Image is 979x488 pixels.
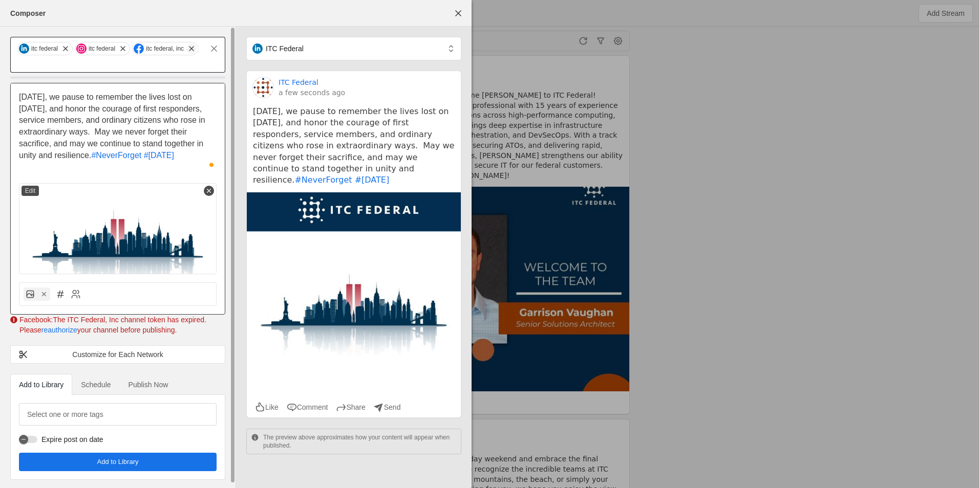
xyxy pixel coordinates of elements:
[263,433,457,450] p: The preview above approximates how your content will appear when published.
[129,381,168,388] span: Publish Now
[10,345,225,364] button: Customize for Each Network
[287,402,328,412] li: Comment
[19,381,63,388] span: Add to Library
[253,106,455,186] pre: [DATE], we pause to remember the lives lost on [DATE], and honor the courage of first responders,...
[336,402,365,412] li: Share
[253,77,273,98] img: cache
[19,453,217,471] button: Add to Library
[97,457,139,467] span: Add to Library
[27,408,103,420] mat-label: Select one or more tags
[19,92,217,173] div: To enrich screen reader interactions, please activate Accessibility in Grammarly extension settings
[374,402,401,412] li: Send
[279,77,318,87] a: ITC Federal
[355,175,390,185] a: #[DATE]
[146,45,184,53] div: itc federal, inc
[294,175,352,185] a: #NeverForget
[10,8,46,18] div: Composer
[19,93,207,160] span: [DATE], we pause to remember the lives lost on [DATE], and honor the courage of first responders,...
[31,45,58,53] div: itc federal
[266,43,304,54] span: ITC Federal
[22,186,39,196] div: Edit
[19,183,217,274] img: 751a1977-dfc4-46d0-b1ef-78fd54bb2ced
[81,381,111,388] span: Schedule
[89,45,115,53] div: itc federal
[279,87,345,98] a: a few seconds ago
[19,316,53,324] span: Facebook:
[19,315,225,335] div: The ITC Federal, Inc channel token has expired. Please your channel before publishing.
[41,326,77,334] a: reauthorize
[37,434,103,445] label: Expire post on date
[18,349,217,360] div: Customize for Each Network
[205,39,223,58] button: Remove all
[91,151,141,160] span: #NeverForget
[144,151,174,160] span: #[DATE]
[204,186,214,196] div: remove
[255,402,279,412] li: Like
[247,192,461,397] img: undefined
